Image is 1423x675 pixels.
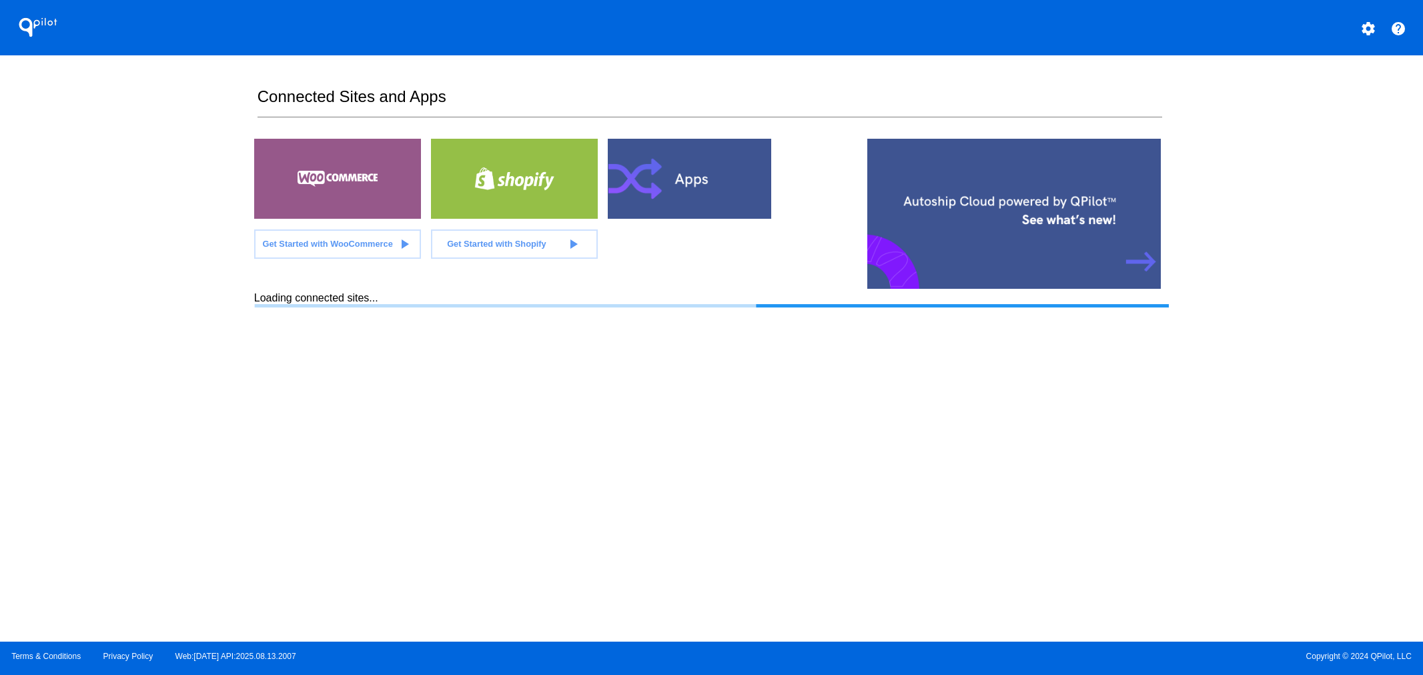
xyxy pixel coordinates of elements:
a: Terms & Conditions [11,652,81,661]
mat-icon: play_arrow [565,236,581,252]
a: Get Started with Shopify [431,229,598,259]
mat-icon: help [1390,21,1406,37]
span: Copyright © 2024 QPilot, LLC [723,652,1412,661]
h1: QPilot [11,14,65,41]
a: Privacy Policy [103,652,153,661]
h2: Connected Sites and Apps [258,87,1162,117]
div: Loading connected sites... [254,292,1169,307]
mat-icon: settings [1360,21,1376,37]
span: Get Started with Shopify [447,239,546,249]
a: Get Started with WooCommerce [254,229,421,259]
a: Web:[DATE] API:2025.08.13.2007 [175,652,296,661]
span: Get Started with WooCommerce [262,239,392,249]
mat-icon: play_arrow [396,236,412,252]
